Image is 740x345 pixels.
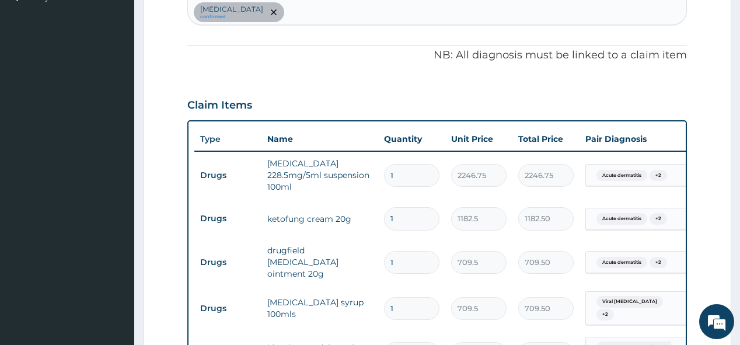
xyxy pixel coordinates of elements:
[194,165,261,186] td: Drugs
[191,6,219,34] div: Minimize live chat window
[580,127,708,151] th: Pair Diagnosis
[650,257,667,269] span: + 2
[596,309,614,320] span: + 2
[261,207,378,231] td: ketofung cream 20g
[261,239,378,285] td: drugfield [MEDICAL_DATA] ointment 20g
[187,48,686,63] p: NB: All diagnosis must be linked to a claim item
[61,65,196,81] div: Chat with us now
[194,298,261,319] td: Drugs
[261,291,378,326] td: [MEDICAL_DATA] syrup 100mls
[596,170,647,182] span: Acute dermatitis
[445,127,512,151] th: Unit Price
[187,99,252,112] h3: Claim Items
[650,170,667,182] span: + 2
[268,7,279,18] span: remove selection option
[261,152,378,198] td: [MEDICAL_DATA] 228.5mg/5ml suspension 100ml
[22,58,47,88] img: d_794563401_company_1708531726252_794563401
[200,14,263,20] small: confirmed
[596,213,647,225] span: Acute dermatitis
[512,127,580,151] th: Total Price
[194,252,261,273] td: Drugs
[650,213,667,225] span: + 2
[596,296,663,308] span: Viral [MEDICAL_DATA]
[378,127,445,151] th: Quantity
[200,5,263,14] p: [MEDICAL_DATA]
[194,128,261,150] th: Type
[596,257,647,269] span: Acute dermatitis
[194,208,261,229] td: Drugs
[68,100,161,218] span: We're online!
[261,127,378,151] th: Name
[6,225,222,266] textarea: Type your message and hit 'Enter'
